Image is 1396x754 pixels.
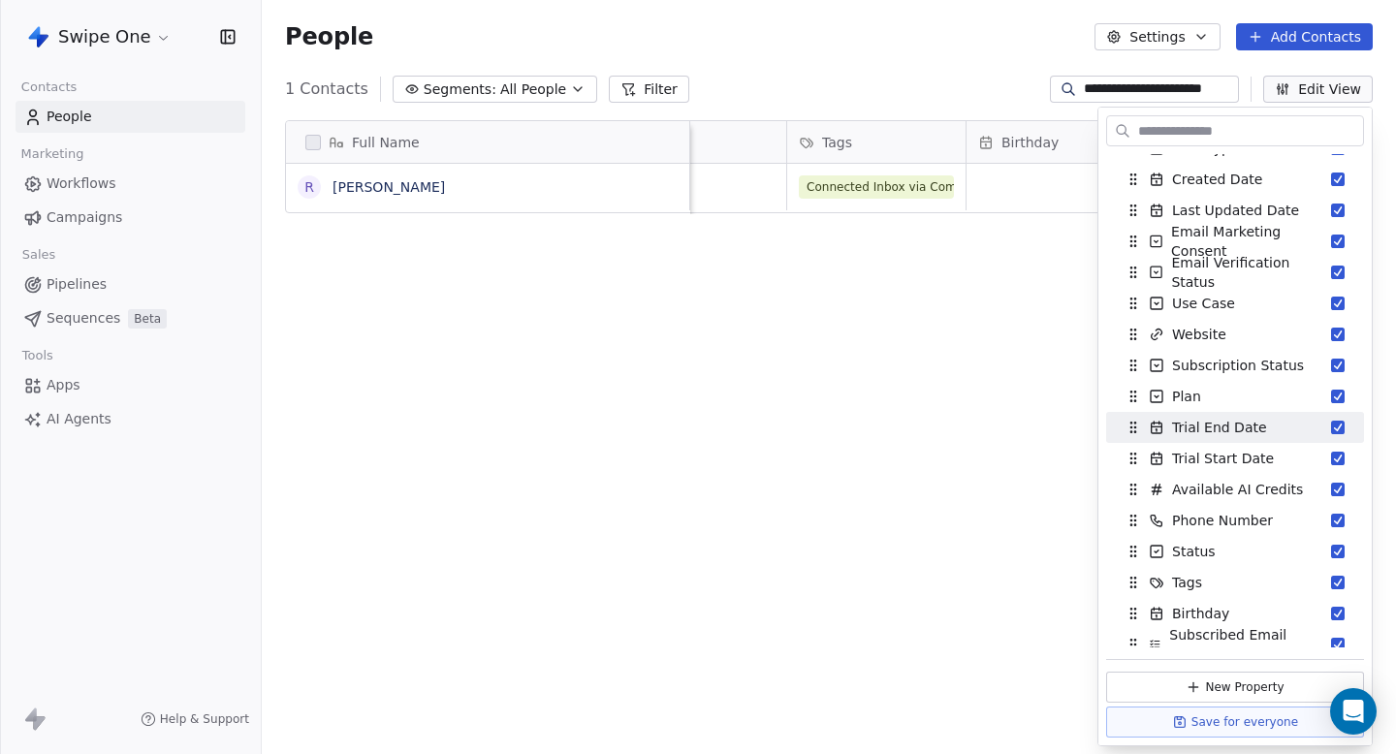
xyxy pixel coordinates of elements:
div: Subscription Status [1106,350,1364,381]
span: Subscribed Email Categories [1169,625,1331,664]
span: Email Marketing Consent [1171,222,1331,261]
span: Workflows [47,173,116,194]
div: Available AI Credits [1106,474,1364,505]
span: Tags [1172,573,1202,592]
a: People [16,101,245,133]
a: [PERSON_NAME] [333,179,445,195]
div: Birthday [967,121,1145,163]
span: Plan [1172,387,1201,406]
img: Swipe%20One%20Logo%201-1.svg [27,25,50,48]
span: 1 Contacts [285,78,368,101]
span: Trial End Date [1172,418,1267,437]
span: Sequences [47,308,120,329]
div: Trial End Date [1106,412,1364,443]
span: Tools [14,341,61,370]
div: Tags [1106,567,1364,598]
a: SequencesBeta [16,302,245,334]
span: Marketing [13,140,92,169]
div: Birthday [1106,598,1364,629]
span: Help & Support [160,711,249,727]
span: Created Date [1172,170,1262,189]
span: Available AI Credits [1172,480,1303,499]
button: Settings [1095,23,1220,50]
span: All People [500,79,566,100]
span: Last Updated Date [1172,201,1299,220]
span: Birthday [1001,133,1059,152]
div: Trial Start Date [1106,443,1364,474]
span: Full Name [352,133,420,152]
div: Use Case [1106,288,1364,319]
button: Edit View [1263,76,1373,103]
span: Trial Start Date [1172,449,1274,468]
span: Tags [822,133,852,152]
span: Swipe One [58,24,151,49]
span: People [47,107,92,127]
span: Contacts [13,73,85,102]
a: AI Agents [16,403,245,435]
div: Website [1106,319,1364,350]
a: Pipelines [16,268,245,300]
a: Help & Support [141,711,249,727]
div: Email Marketing Consent [1106,226,1364,257]
button: Swipe One [23,20,175,53]
span: Pipelines [47,274,107,295]
button: Filter [609,76,689,103]
div: Open Intercom Messenger [1330,688,1377,735]
span: Beta [128,309,167,329]
span: Apps [47,375,80,395]
a: Campaigns [16,202,245,234]
div: Created Date [1106,164,1364,195]
div: Email Verification Status [1106,257,1364,288]
button: New Property [1106,672,1364,703]
span: Birthday [1172,604,1229,623]
div: Status [1106,536,1364,567]
a: Workflows [16,168,245,200]
div: Plan [1106,381,1364,412]
div: Status [608,121,786,163]
div: Tags [787,121,966,163]
div: Full Name [286,121,689,163]
span: People [285,22,373,51]
span: Connected Inbox via Composio [799,175,954,199]
div: grid [286,164,690,738]
span: Campaigns [47,207,122,228]
span: Sales [14,240,64,269]
span: Website [1172,325,1226,344]
span: Segments: [424,79,496,100]
span: Status [1172,542,1216,561]
span: AI Agents [47,409,111,429]
button: Add Contacts [1236,23,1373,50]
div: Subscribed Email Categories [1106,629,1364,660]
span: Phone Number [1172,511,1273,530]
span: Email Verification Status [1171,253,1331,292]
span: Subscription Status [1172,356,1304,375]
div: R [304,177,314,198]
button: Save for everyone [1106,707,1364,738]
div: Last Updated Date [1106,195,1364,226]
div: Phone Number [1106,505,1364,536]
a: Apps [16,369,245,401]
span: Use Case [1172,294,1235,313]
